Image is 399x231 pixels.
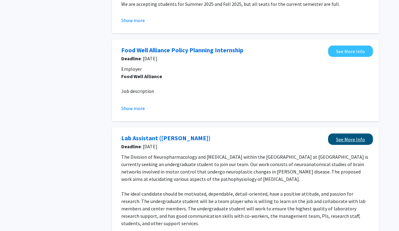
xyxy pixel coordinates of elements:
button: Show more [121,105,145,112]
p: We are accepting students for Summer 2025 and Fall 2025, but all seats for the current semester a... [121,0,370,8]
p: Employer [121,65,370,73]
iframe: Chat [5,203,26,226]
strong: Food Well Alliance [121,73,162,79]
a: Opens in a new tab [328,46,373,57]
a: Opens in a new tab [121,46,243,55]
b: Deadline [121,143,141,149]
span: : [DATE] [121,55,325,62]
p: The Division of Neuropharmacology and [MEDICAL_DATA] within the [GEOGRAPHIC_DATA] at [GEOGRAPHIC_... [121,153,370,183]
span: : [DATE] [121,143,325,150]
button: Show more [121,17,145,24]
p: Job description [121,87,370,95]
b: Deadline [121,55,141,62]
p: The ideal candidate should be motivated, dependable, detail-oriented, have a positive attitude, a... [121,190,370,227]
a: Opens in a new tab [121,133,211,143]
a: Opens in a new tab [328,133,373,145]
